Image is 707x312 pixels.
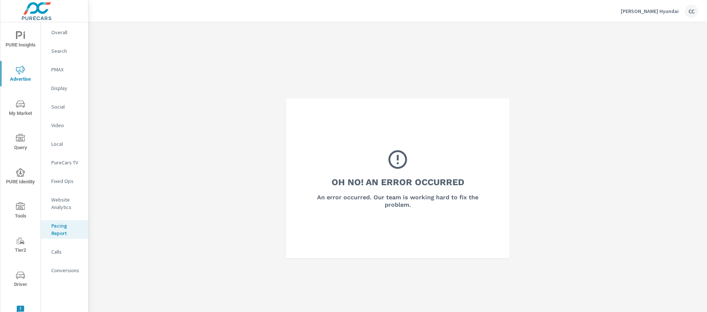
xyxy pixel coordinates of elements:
[51,222,82,237] p: Pacing Report
[332,176,464,189] h3: Oh No! An Error Occurred
[51,84,82,92] p: Display
[51,103,82,110] p: Social
[41,138,88,149] div: Local
[51,47,82,55] p: Search
[51,66,82,73] p: PMAX
[41,157,88,168] div: PureCars TV
[306,194,489,209] h6: An error occurred. Our team is working hard to fix the problem.
[51,159,82,166] p: PureCars TV
[41,246,88,257] div: Calls
[41,64,88,75] div: PMAX
[51,196,82,211] p: Website Analytics
[3,134,38,152] span: Query
[41,265,88,276] div: Conversions
[51,177,82,185] p: Fixed Ops
[51,267,82,274] p: Conversions
[41,176,88,187] div: Fixed Ops
[685,4,698,18] div: CC
[3,168,38,186] span: PURE Identity
[51,29,82,36] p: Overall
[41,27,88,38] div: Overall
[51,140,82,148] p: Local
[3,202,38,221] span: Tools
[41,83,88,94] div: Display
[41,101,88,112] div: Social
[51,248,82,255] p: Calls
[3,100,38,118] span: My Market
[3,31,38,49] span: PURE Insights
[3,65,38,84] span: Advertise
[51,122,82,129] p: Video
[41,120,88,131] div: Video
[3,237,38,255] span: Tier2
[41,45,88,57] div: Search
[41,194,88,213] div: Website Analytics
[621,8,679,15] p: [PERSON_NAME] Hyundai
[41,220,88,239] div: Pacing Report
[3,271,38,289] span: Driver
